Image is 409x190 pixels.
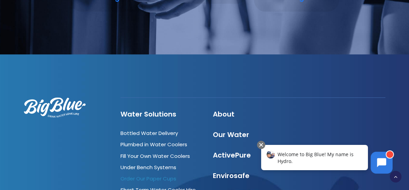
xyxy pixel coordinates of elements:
[213,130,249,139] a: Our Water
[213,150,251,160] a: ActivePure
[120,152,190,160] a: Fill Your Own Water Coolers
[213,109,234,119] a: About
[120,141,187,148] a: Plumbed in Water Coolers
[254,139,399,180] iframe: Chatbot
[120,175,176,182] a: Order Our Paper Cups
[120,130,178,137] a: Bottled Water Delivery
[120,164,176,171] a: Under Bench Systems
[120,110,201,118] h4: Water Solutions
[213,171,250,180] a: Envirosafe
